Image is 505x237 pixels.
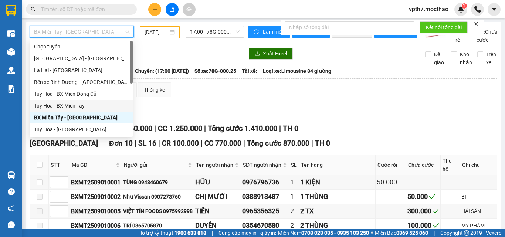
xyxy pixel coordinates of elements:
div: Như Vissan 0907273760 [123,193,193,201]
div: BX Miền Tây - Tuy Hòa [30,112,133,123]
img: logo-vxr [6,5,16,16]
div: VIỆT TÍN FOODS 0975992998 [123,207,193,215]
span: Số xe: 78G-000.25 [194,67,236,75]
div: Tuy Hoà - BX Miền Đông Cũ [30,88,133,100]
strong: 0369 525 060 [396,230,428,236]
div: 50.000 [407,192,439,202]
span: message [8,221,15,228]
td: CHỊ MƯỜI [194,190,241,204]
span: TH 0 [283,124,298,133]
span: CC 1.250.000 [158,124,202,133]
span: SĐT người nhận [243,161,281,169]
th: SL [289,155,299,175]
div: 50.000 [377,177,405,187]
span: Miền Nam [278,229,369,237]
span: BX Miền Tây - Tuy Hòa [34,26,129,37]
button: file-add [166,3,179,16]
div: [GEOGRAPHIC_DATA] - [GEOGRAPHIC_DATA] [34,54,128,62]
input: Nhập số tổng đài [285,21,414,33]
div: DUYÊN [195,220,240,231]
span: Người gửi [124,161,186,169]
div: Bến xe Bình Dương - [GEOGRAPHIC_DATA] ([GEOGRAPHIC_DATA]) [34,78,128,86]
span: file-add [169,7,174,12]
div: 1 [290,177,298,187]
span: Kho nhận [457,50,475,67]
div: BXMT2509010006 [71,221,121,230]
button: caret-down [488,3,501,16]
div: HẢI SẢN [461,207,496,215]
span: notification [8,205,15,212]
span: | [243,139,245,148]
img: warehouse-icon [7,171,15,179]
th: Ghi chú [460,155,497,175]
span: copyright [464,230,469,236]
td: HỮU [194,175,241,190]
span: Tổng cước 1.410.000 [208,124,277,133]
span: CC 770.000 [204,139,241,148]
span: check [433,222,439,229]
div: Tuy Hòa - BX Miền Tây [30,100,133,112]
td: 0976796736 [241,175,289,190]
span: Tên người nhận [196,161,233,169]
span: CR 100.000 [162,139,199,148]
button: downloadXuất Excel [249,48,293,60]
span: Cung cấp máy in - giấy in: [218,229,276,237]
td: BXMT2509010002 [70,190,122,204]
div: BXMT2509010001 [71,178,121,187]
div: 0354670580 [242,220,288,231]
td: 0354670580 [241,219,289,233]
span: Loại xe: Limousine 34 giường [263,67,331,75]
th: Thu hộ [441,155,460,175]
span: vpth7.mocthao [403,4,454,14]
div: 300.000 [407,206,439,216]
span: | [158,139,160,148]
div: TÙNG 0948460679 [123,178,193,186]
div: Bến xe Bình Dương - Tuy Hoà (Hàng) [30,76,133,88]
span: download [255,51,260,57]
span: check [429,193,435,200]
span: | [204,124,206,133]
div: 0965356325 [242,206,288,216]
span: | [135,139,136,148]
span: 1 [463,3,465,9]
span: Làm mới [263,28,284,36]
div: BXMT2509010005 [71,207,121,216]
td: 0388913487 [241,190,289,204]
span: 17:00 - 78G-000.25 [190,26,240,37]
div: 1 THÙNG [300,192,374,202]
span: TH 0 [315,139,330,148]
span: Kết nối tổng đài [426,23,462,31]
span: | [311,139,313,148]
div: Chọn tuyến [34,43,128,51]
div: Sài Gòn - Tuy Hòa [30,53,133,64]
div: MỸ PHẨM [461,221,496,230]
div: 2 [290,206,298,216]
span: Tài xế: [242,67,257,75]
span: Lọc Chưa cước [474,28,499,44]
img: warehouse-icon [7,48,15,56]
div: 100.000 [407,220,439,231]
th: STT [49,155,70,175]
span: plus [152,7,157,12]
td: TIẾN [194,204,241,219]
div: La Hai - [GEOGRAPHIC_DATA] [34,66,128,74]
button: syncLàm mới [248,26,290,38]
div: 0976796736 [242,177,288,187]
img: icon-new-feature [458,6,464,13]
span: Đơn 10 [109,139,133,148]
td: DUYÊN [194,219,241,233]
span: question-circle [8,188,15,195]
span: check [433,208,439,214]
img: phone-icon [474,6,481,13]
th: Chưa cước [406,155,441,175]
img: warehouse-icon [7,30,15,37]
strong: 0708 023 035 - 0935 103 250 [301,230,369,236]
div: 1 [290,192,298,202]
div: Thống kê [144,86,165,94]
span: Chuyến: (17:00 [DATE]) [135,67,189,75]
span: Đã giao [431,50,447,67]
span: Mã GD [72,161,114,169]
span: | [201,139,203,148]
div: Chọn tuyến [30,41,133,53]
div: 0388913487 [242,192,288,202]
